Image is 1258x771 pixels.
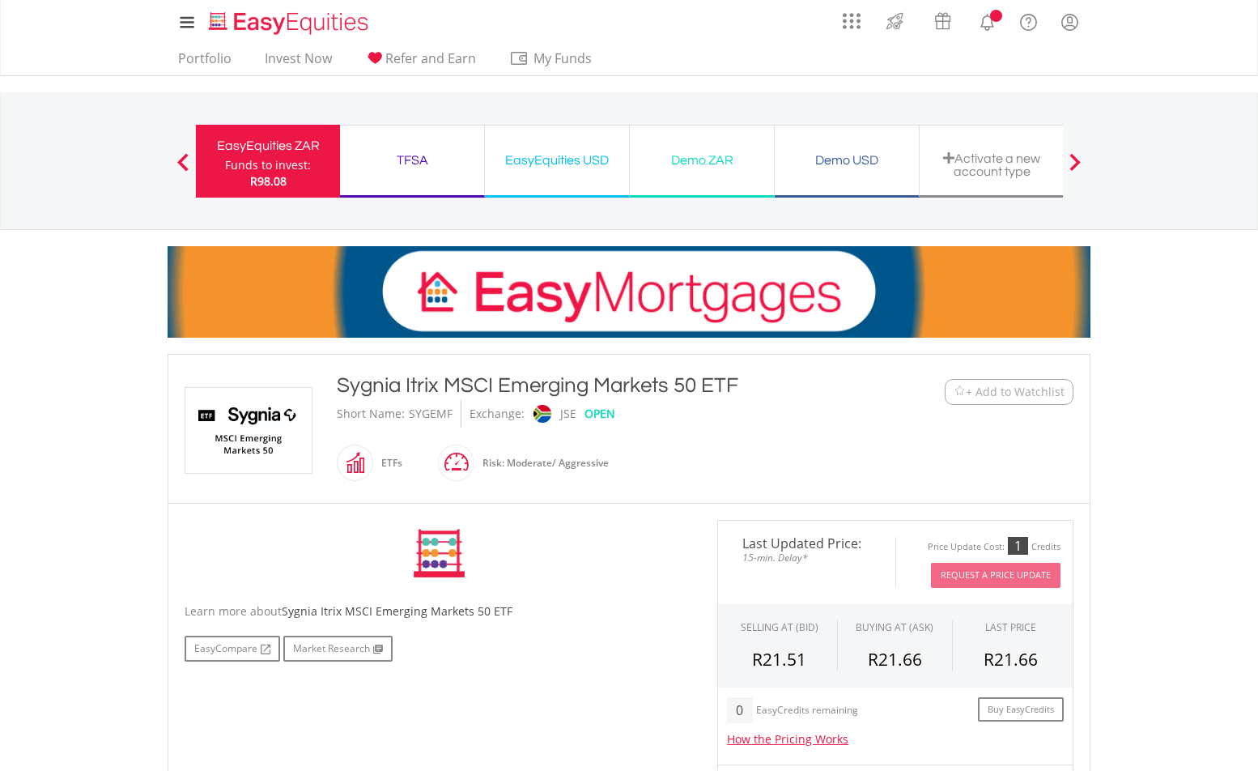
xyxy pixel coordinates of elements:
img: grid-menu-icon.svg [843,12,861,30]
span: Sygnia Itrix MSCI Emerging Markets 50 ETF [282,603,512,619]
div: Learn more about [185,603,693,620]
img: vouchers-v2.svg [929,8,956,34]
span: BUYING AT (ASK) [856,620,933,634]
div: 0 [727,697,752,723]
span: R98.08 [250,173,287,189]
a: Refer and Earn [359,50,482,75]
div: EasyCredits remaining [756,705,858,718]
img: EasyMortage Promotion Banner [168,246,1090,338]
a: Invest Now [258,50,338,75]
a: EasyCompare [185,636,280,662]
div: Price Update Cost: [928,541,1005,553]
div: EasyEquities USD [495,149,619,172]
div: TFSA [350,149,474,172]
a: Buy EasyCredits [978,697,1064,722]
a: Market Research [283,636,393,662]
span: My Funds [509,48,615,69]
div: 1 [1008,537,1028,555]
a: How the Pricing Works [727,731,848,747]
span: R21.66 [868,648,922,671]
span: Refer and Earn [385,49,476,67]
div: SYGEMF [409,400,453,428]
a: Vouchers [919,4,967,34]
a: Notifications [967,4,1008,36]
img: Watchlist [954,385,966,398]
div: ETFs [373,444,402,483]
a: Home page [202,4,375,36]
div: SELLING AT (BID) [741,620,818,634]
div: Demo ZAR [640,149,764,172]
span: Last Updated Price: [730,537,883,550]
div: LAST PRICE [985,620,1036,634]
div: Sygnia Itrix MSCI Emerging Markets 50 ETF [337,371,845,400]
button: Request A Price Update [931,563,1060,588]
img: thrive-v2.svg [882,8,908,34]
div: Exchange: [470,400,525,428]
img: jse.png [533,405,551,423]
div: Credits [1031,541,1060,553]
img: EasyEquities_Logo.png [206,10,375,36]
img: EQU.ZA.SYGEMF.png [188,388,309,473]
div: EasyEquities ZAR [206,134,330,157]
span: + Add to Watchlist [966,384,1065,400]
div: JSE [560,400,576,428]
div: Funds to invest: [225,157,311,173]
button: Watchlist + Add to Watchlist [945,379,1073,405]
span: 15-min. Delay* [730,550,883,565]
div: Risk: Moderate/ Aggressive [474,444,609,483]
a: FAQ's and Support [1008,4,1049,36]
span: R21.51 [752,648,806,671]
a: Portfolio [172,50,238,75]
div: Demo USD [784,149,909,172]
div: Activate a new account type [929,151,1054,178]
span: R21.66 [984,648,1038,671]
a: AppsGrid [832,4,871,30]
div: Short Name: [337,400,405,428]
a: My Profile [1049,4,1090,40]
div: OPEN [584,400,615,428]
